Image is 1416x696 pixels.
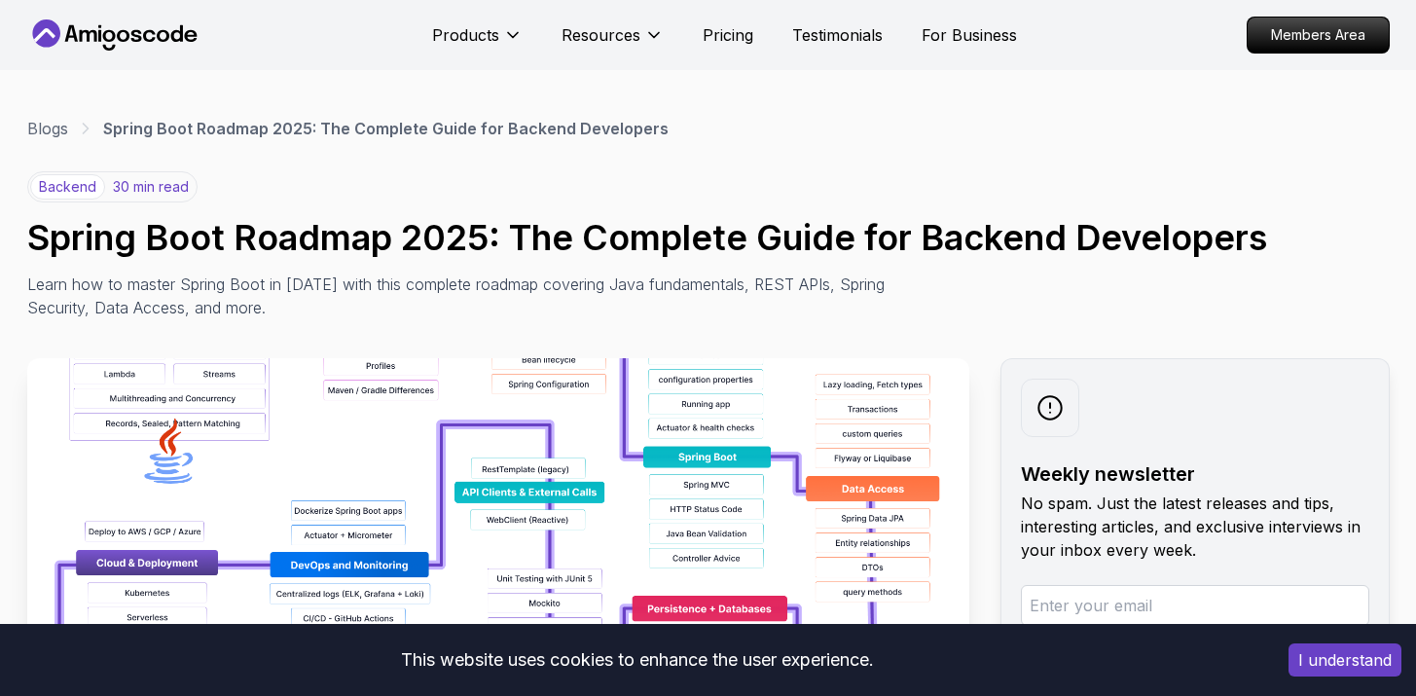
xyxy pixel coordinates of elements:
h2: Weekly newsletter [1021,460,1369,488]
div: This website uses cookies to enhance the user experience. [15,639,1259,681]
h1: Spring Boot Roadmap 2025: The Complete Guide for Backend Developers [27,218,1390,257]
p: Products [432,23,499,47]
p: 30 min read [113,177,189,197]
p: Spring Boot Roadmap 2025: The Complete Guide for Backend Developers [103,117,669,140]
p: backend [30,174,105,200]
button: Products [432,23,523,62]
a: Members Area [1247,17,1390,54]
button: Resources [562,23,664,62]
p: Members Area [1248,18,1389,53]
p: Resources [562,23,640,47]
input: Enter your email [1021,585,1369,626]
button: Accept cookies [1289,643,1401,677]
p: No spam. Just the latest releases and tips, interesting articles, and exclusive interviews in you... [1021,492,1369,562]
a: Testimonials [792,23,883,47]
p: Learn how to master Spring Boot in [DATE] with this complete roadmap covering Java fundamentals, ... [27,273,899,319]
a: Pricing [703,23,753,47]
a: For Business [922,23,1017,47]
a: Blogs [27,117,68,140]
